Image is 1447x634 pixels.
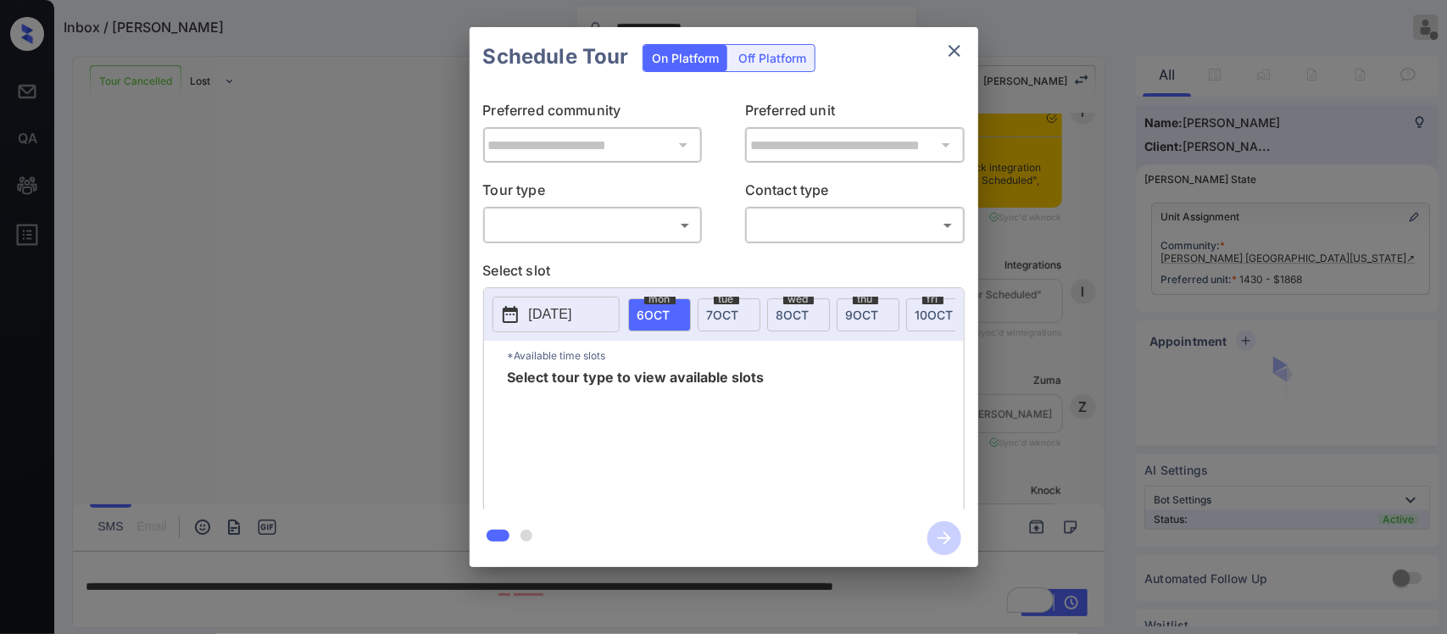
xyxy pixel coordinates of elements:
[493,297,620,332] button: [DATE]
[644,294,676,304] span: mon
[628,298,691,331] div: date-select
[508,341,964,370] p: *Available time slots
[529,304,572,325] p: [DATE]
[470,27,643,86] h2: Schedule Tour
[938,34,971,68] button: close
[745,100,965,127] p: Preferred unit
[767,298,830,331] div: date-select
[745,180,965,207] p: Contact type
[714,294,739,304] span: tue
[698,298,760,331] div: date-select
[483,100,703,127] p: Preferred community
[776,308,810,322] span: 8 OCT
[837,298,899,331] div: date-select
[922,294,943,304] span: fri
[707,308,739,322] span: 7 OCT
[483,260,965,287] p: Select slot
[508,370,765,506] span: Select tour type to view available slots
[906,298,969,331] div: date-select
[846,308,879,322] span: 9 OCT
[730,45,815,71] div: Off Platform
[637,308,671,322] span: 6 OCT
[916,308,954,322] span: 10 OCT
[643,45,727,71] div: On Platform
[853,294,878,304] span: thu
[483,180,703,207] p: Tour type
[783,294,814,304] span: wed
